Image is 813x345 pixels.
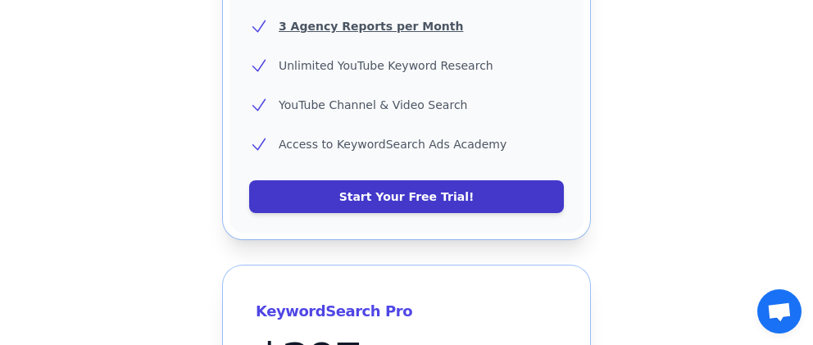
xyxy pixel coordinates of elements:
[279,20,463,33] u: 3 Agency Reports per Month
[256,298,557,325] h3: KeywordSearch Pro
[279,59,493,72] span: Unlimited YouTube Keyword Research
[279,98,467,111] span: YouTube Channel & Video Search
[249,180,564,213] a: Start Your Free Trial!
[757,289,802,334] div: Open chat
[279,138,506,151] span: Access to KeywordSearch Ads Academy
